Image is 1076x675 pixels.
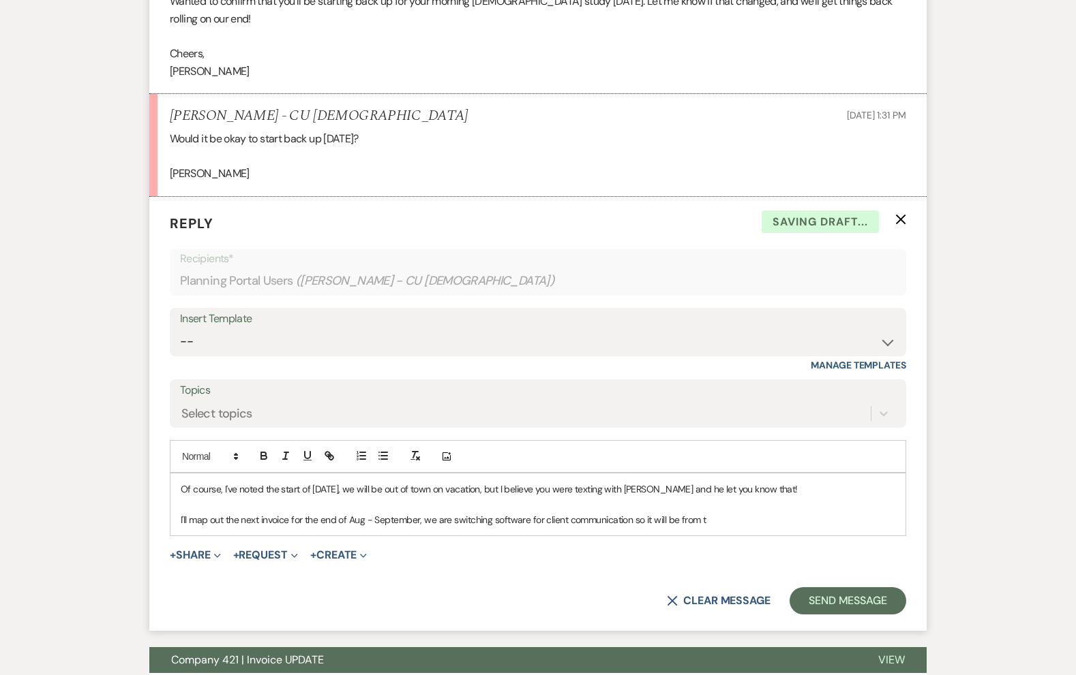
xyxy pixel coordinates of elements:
div: Select topics [181,405,252,423]
button: Send Message [790,587,906,614]
span: + [310,550,316,561]
p: Recipients* [180,250,896,268]
span: [DATE] 1:31 PM [847,109,906,121]
button: Create [310,550,367,561]
span: View [878,653,905,667]
button: Clear message [667,595,771,606]
button: Company 421 | Invoice UPDATE [149,647,856,673]
a: Manage Templates [811,359,906,371]
button: View [856,647,927,673]
span: Reply [170,215,213,232]
p: [PERSON_NAME] [170,63,906,80]
label: Topics [180,381,896,401]
h5: [PERSON_NAME] - CU [DEMOGRAPHIC_DATA] [170,108,468,125]
span: ( [PERSON_NAME] - CU [DEMOGRAPHIC_DATA] ) [296,272,555,290]
div: Would it be okay to start back up [DATE]? [PERSON_NAME] [170,130,906,183]
span: Company 421 | Invoice UPDATE [171,653,324,667]
button: Request [233,550,298,561]
p: Cheers, [170,45,906,63]
span: + [233,550,239,561]
button: Share [170,550,221,561]
div: Planning Portal Users [180,268,896,294]
span: + [170,550,176,561]
div: Insert Template [180,309,896,329]
span: Saving draft... [762,210,879,234]
p: Of course, I've noted the start of [DATE], we will be out of town on vacation, but I believe you ... [181,482,895,497]
p: I'll map out the next invoice for the end of Aug - September, we are switching software for clien... [181,512,895,527]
